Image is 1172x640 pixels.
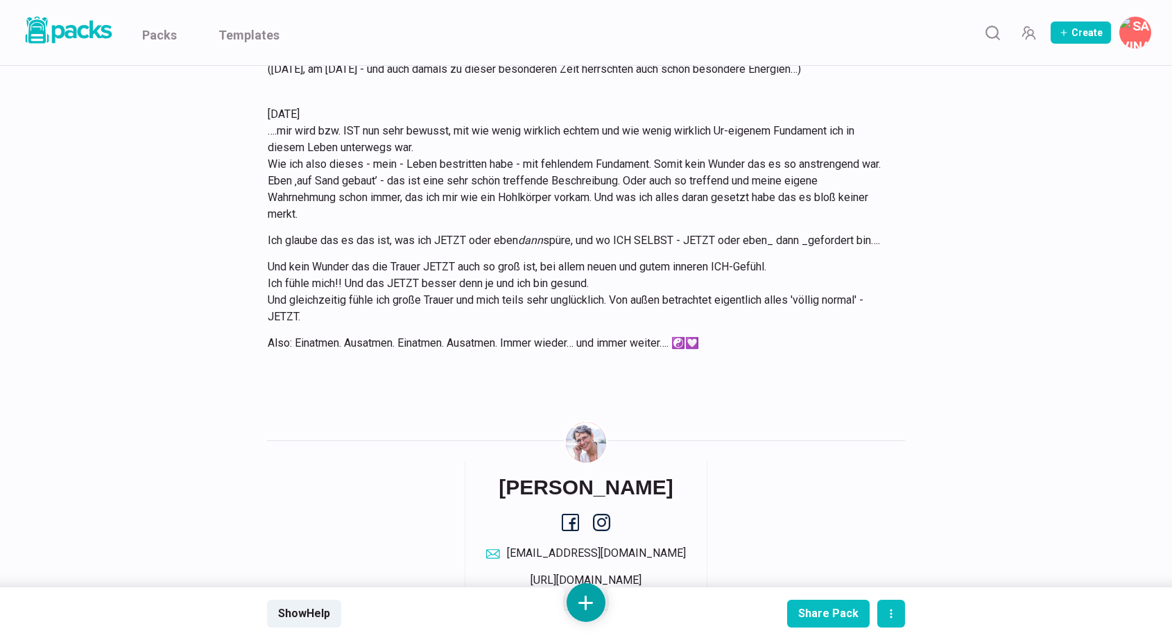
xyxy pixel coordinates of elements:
p: [DATE] ….mir wird bzw. IST nun sehr bewusst, mit wie wenig wirklich echtem und wie wenig wirklich... [268,106,888,223]
div: Share Pack [798,607,859,620]
button: Share Pack [787,600,870,628]
button: Savina Tilmann [1119,17,1151,49]
p: Und kein Wunder das die Trauer JETZT auch so groß ist, bei allem neuen und gutem inneren ICH-Gefü... [268,259,888,325]
h6: [PERSON_NAME] [499,475,673,500]
button: ShowHelp [267,600,341,628]
button: Create Pack [1051,21,1111,44]
button: Search [979,19,1006,46]
p: Also: Einatmen. Ausatmen. Einatmen. Ausatmen. Immer wieder… und immer weiter…. ☯️💟 [268,335,888,352]
a: [URL][DOMAIN_NAME] [531,573,641,587]
a: email [486,545,686,562]
p: ([DATE], am [DATE] - und auch damals zu dieser besonderen Zeit herrschten auch schon besondere En... [268,61,888,78]
button: Manage Team Invites [1015,19,1042,46]
a: facebook [562,514,579,531]
img: Savina Tilmann [566,422,606,462]
em: dann [518,234,543,247]
button: actions [877,600,905,628]
p: Ich glaube das es das ist, was ich JETZT oder eben spüre, und wo ICH SELBST - JETZT oder eben_ da... [268,232,888,249]
a: instagram [593,514,610,531]
div: [EMAIL_ADDRESS][DOMAIN_NAME] [507,545,686,562]
a: Packs logo [21,14,114,51]
img: Packs logo [21,14,114,46]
